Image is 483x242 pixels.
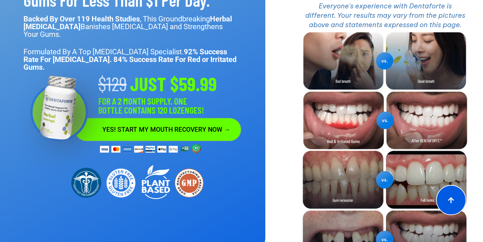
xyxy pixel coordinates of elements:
a: YES! START MY MOUTH RECOVERY NOW → [75,118,241,141]
strong: Herbal [MEDICAL_DATA] [23,15,232,31]
i: Everyone's experience with Dentaforte is different. Your results may vary from the pictures above... [305,2,465,29]
span: YES! START MY MOUTH RECOVERY NOW → [102,126,230,133]
h2: FOR A 2 MONTH SUPPLY. ONE BOTTLE CONTAINS 120 LOZENGES! [98,97,252,115]
strong: 92% Success Rate For [MEDICAL_DATA]. 84% Success Rate For Red or Irritated Gums. [23,48,236,71]
h2: Just $59.99 [130,74,217,93]
strong: Backed By Over 119 Health Studies [23,15,140,23]
p: Formulated By A Top [MEDICAL_DATA] Specialist. [23,48,237,71]
p: , This Groundbreaking Banishes [MEDICAL_DATA] and Strengthens Your Gums. [23,15,237,38]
